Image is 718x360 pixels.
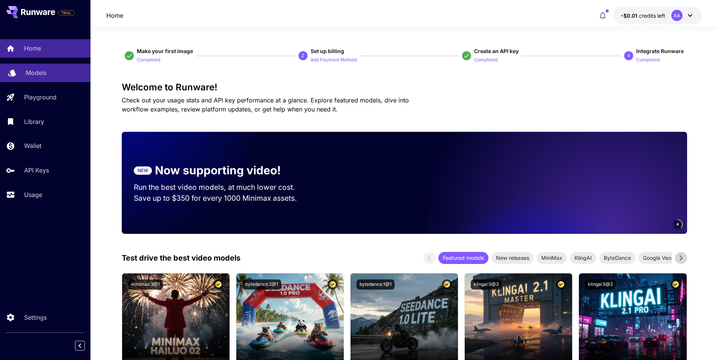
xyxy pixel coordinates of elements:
[106,11,123,20] nav: breadcrumb
[134,182,309,193] p: Run the best video models, at much lower cost.
[122,96,409,113] span: Check out your usage stats and API key performance at a glance. Explore featured models, dive int...
[638,252,676,264] div: Google Veo
[357,279,395,290] button: bytedance:1@1
[24,93,57,102] p: Playground
[556,279,566,290] button: Certified Model – Vetted for best performance and includes a commercial license.
[26,68,46,77] p: Models
[636,56,660,64] p: Completed
[302,52,304,59] p: 2
[621,12,665,20] div: -$0.00506
[585,279,616,290] button: klingai:5@2
[671,10,683,21] div: AA
[24,44,41,53] p: Home
[628,52,630,59] p: 4
[438,252,488,264] div: Featured models
[438,254,488,262] span: Featured models
[311,48,344,54] span: Set up billing
[537,252,567,264] div: MiniMax
[638,254,676,262] span: Google Veo
[474,55,498,64] button: Completed
[155,162,281,179] p: Now supporting video!
[599,254,635,262] span: ByteDance
[671,279,681,290] button: Certified Model – Vetted for best performance and includes a commercial license.
[242,279,281,290] button: bytedance:2@1
[75,341,85,351] button: Collapse sidebar
[328,279,338,290] button: Certified Model – Vetted for best performance and includes a commercial license.
[599,252,635,264] div: ByteDance
[134,193,309,204] p: Save up to $350 for every 1000 Minimax assets.
[58,8,75,17] span: Add your payment card to enable full platform functionality.
[311,55,357,64] button: Add Payment Method
[442,279,452,290] button: Certified Model – Vetted for best performance and includes a commercial license.
[491,252,534,264] div: New releases
[122,82,687,93] h3: Welcome to Runware!
[613,7,702,24] button: -$0.00506AA
[491,254,534,262] span: New releases
[474,56,498,64] p: Completed
[24,141,41,150] p: Wallet
[570,252,596,264] div: KlingAI
[311,56,357,64] p: Add Payment Method
[106,11,123,20] a: Home
[128,279,163,290] button: minimax:3@1
[213,279,224,290] button: Certified Model – Vetted for best performance and includes a commercial license.
[636,55,660,64] button: Completed
[81,339,90,352] div: Collapse sidebar
[474,48,519,54] span: Create an API key
[24,166,49,175] p: API Keys
[621,12,639,19] span: -$0.01
[537,254,567,262] span: MiniMax
[137,48,193,54] span: Make your first image
[570,254,596,262] span: KlingAI
[471,279,502,290] button: klingai:5@3
[677,221,679,227] span: 4
[58,10,74,16] span: TRIAL
[122,252,240,264] p: Test drive the best video models
[24,117,44,126] p: Library
[639,12,665,19] span: credits left
[24,313,47,322] p: Settings
[636,48,684,54] span: Integrate Runware
[24,190,42,199] p: Usage
[137,55,160,64] button: Completed
[137,56,160,64] p: Completed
